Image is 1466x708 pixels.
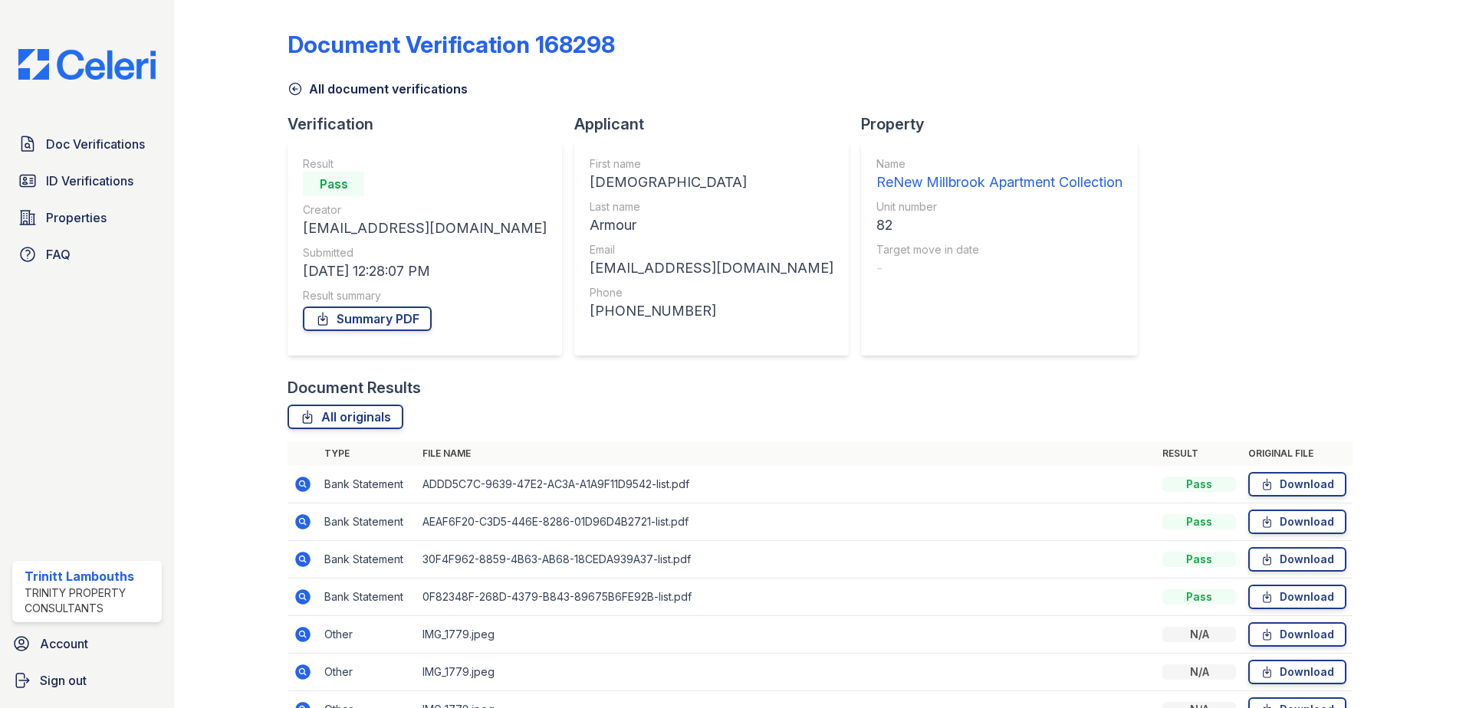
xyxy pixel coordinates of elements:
[318,541,416,579] td: Bank Statement
[876,156,1123,193] a: Name ReNew Millbrook Apartment Collection
[303,218,547,239] div: [EMAIL_ADDRESS][DOMAIN_NAME]
[590,300,833,322] div: [PHONE_NUMBER]
[876,199,1123,215] div: Unit number
[1402,647,1451,693] iframe: chat widget
[416,503,1156,541] td: AEAF6F20-C3D5-446E-8286-01D96D4B2721-list.pdf
[590,172,833,193] div: [DEMOGRAPHIC_DATA]
[416,579,1156,616] td: 0F82348F-268D-4379-B843-89675B6FE92B-list.pdf
[288,80,468,98] a: All document verifications
[590,257,833,279] div: [EMAIL_ADDRESS][DOMAIN_NAME]
[288,31,615,58] div: Document Verification 168298
[590,215,833,236] div: Armour
[590,242,833,257] div: Email
[1162,664,1236,680] div: N/A
[12,166,162,196] a: ID Verifications
[288,113,574,135] div: Verification
[1248,547,1346,572] a: Download
[1156,441,1242,466] th: Result
[1162,552,1236,567] div: Pass
[40,634,88,653] span: Account
[12,129,162,159] a: Doc Verifications
[574,113,861,135] div: Applicant
[590,199,833,215] div: Last name
[876,215,1123,236] div: 82
[318,441,416,466] th: Type
[416,441,1156,466] th: File name
[1248,622,1346,647] a: Download
[1248,585,1346,609] a: Download
[303,245,547,261] div: Submitted
[590,285,833,300] div: Phone
[1162,627,1236,642] div: N/A
[40,671,87,690] span: Sign out
[876,257,1123,279] div: -
[318,616,416,654] td: Other
[303,202,547,218] div: Creator
[1248,510,1346,534] a: Download
[861,113,1150,135] div: Property
[416,466,1156,503] td: ADDD5C7C-9639-47E2-AC3A-A1A9F11D9542-list.pdf
[1242,441,1353,466] th: Original file
[288,405,403,429] a: All originals
[416,616,1156,654] td: IMG_1779.jpeg
[25,567,156,585] div: Trinitt Lambouths
[303,288,547,303] div: Result summary
[303,172,364,196] div: Pass
[6,665,168,696] a: Sign out
[318,579,416,616] td: Bank Statement
[318,466,416,503] td: Bank Statement
[1162,514,1236,529] div: Pass
[318,654,416,691] td: Other
[416,654,1156,691] td: IMG_1779.jpeg
[1248,472,1346,497] a: Download
[288,377,421,398] div: Document Results
[6,628,168,659] a: Account
[318,503,416,541] td: Bank Statement
[1162,477,1236,492] div: Pass
[46,172,133,190] span: ID Verifications
[1248,660,1346,684] a: Download
[303,261,547,282] div: [DATE] 12:28:07 PM
[12,239,162,270] a: FAQ
[12,202,162,233] a: Properties
[46,135,145,153] span: Doc Verifications
[876,156,1123,172] div: Name
[876,172,1123,193] div: ReNew Millbrook Apartment Collection
[1162,589,1236,605] div: Pass
[46,245,71,264] span: FAQ
[303,156,547,172] div: Result
[46,208,107,227] span: Properties
[416,541,1156,579] td: 30F4F962-8859-4B63-AB68-18CEDA939A37-list.pdf
[25,585,156,616] div: Trinity Property Consultants
[876,242,1123,257] div: Target move in date
[6,49,168,80] img: CE_Logo_Blue-a8612792a0a2168367f1c8372b55b34899dd931a85d93a1a3d3e32e68fde9ad4.png
[303,306,432,331] a: Summary PDF
[590,156,833,172] div: First name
